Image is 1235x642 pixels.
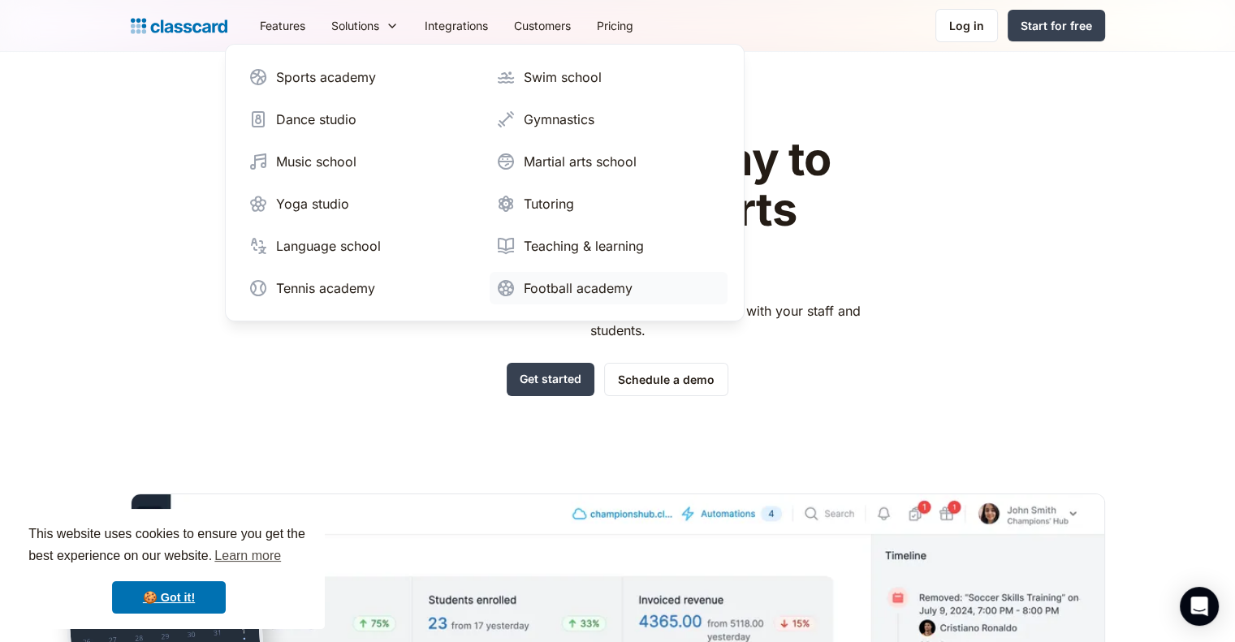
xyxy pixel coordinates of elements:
[524,278,633,298] div: Football academy
[524,152,637,171] div: Martial arts school
[225,44,745,321] nav: Solutions
[490,187,728,220] a: Tutoring
[212,544,283,568] a: learn more about cookies
[242,272,480,304] a: Tennis academy
[604,363,728,396] a: Schedule a demo
[1008,10,1105,41] a: Start for free
[1180,587,1219,626] div: Open Intercom Messenger
[13,509,325,629] div: cookieconsent
[131,15,227,37] a: Logo
[242,187,480,220] a: Yoga studio
[524,67,602,87] div: Swim school
[331,17,379,34] div: Solutions
[524,236,644,256] div: Teaching & learning
[490,145,728,178] a: Martial arts school
[490,230,728,262] a: Teaching & learning
[490,272,728,304] a: Football academy
[935,9,998,42] a: Log in
[242,145,480,178] a: Music school
[28,524,309,568] span: This website uses cookies to ensure you get the best experience on our website.
[507,363,594,396] a: Get started
[276,152,356,171] div: Music school
[490,61,728,93] a: Swim school
[276,110,356,129] div: Dance studio
[949,17,984,34] div: Log in
[247,7,318,44] a: Features
[524,194,574,213] div: Tutoring
[242,230,480,262] a: Language school
[412,7,501,44] a: Integrations
[318,7,412,44] div: Solutions
[584,7,646,44] a: Pricing
[242,103,480,136] a: Dance studio
[501,7,584,44] a: Customers
[276,278,375,298] div: Tennis academy
[490,103,728,136] a: Gymnastics
[112,581,226,614] a: dismiss cookie message
[1021,17,1092,34] div: Start for free
[276,194,349,213] div: Yoga studio
[242,61,480,93] a: Sports academy
[276,236,381,256] div: Language school
[276,67,376,87] div: Sports academy
[524,110,594,129] div: Gymnastics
